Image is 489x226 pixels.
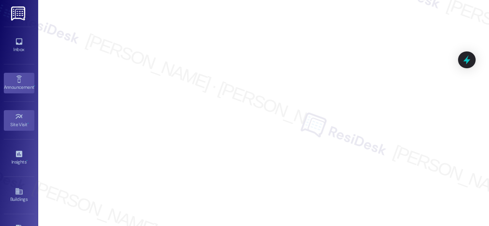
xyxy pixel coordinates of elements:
[26,158,28,163] span: •
[4,110,34,131] a: Site Visit •
[11,6,27,21] img: ResiDesk Logo
[28,121,29,126] span: •
[4,147,34,168] a: Insights •
[34,83,35,89] span: •
[4,185,34,205] a: Buildings
[4,35,34,56] a: Inbox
